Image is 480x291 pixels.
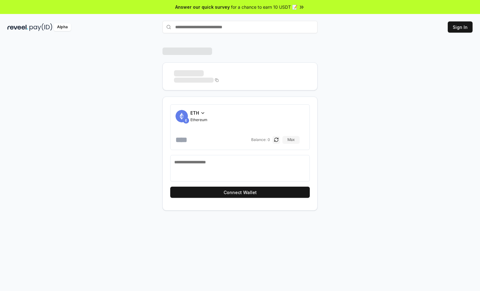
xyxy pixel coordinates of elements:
span: ETH [190,110,199,116]
img: reveel_dark [7,23,28,31]
button: Sign In [448,21,473,33]
span: for a chance to earn 10 USDT 📝 [231,4,297,10]
span: Ethereum [190,117,207,122]
div: Alpha [54,23,71,31]
button: Max [282,136,300,143]
span: 0 [268,137,270,142]
span: Balance: [251,137,266,142]
span: Answer our quick survey [175,4,230,10]
img: pay_id [29,23,52,31]
img: ETH.svg [183,117,189,124]
button: Connect Wallet [170,187,310,198]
